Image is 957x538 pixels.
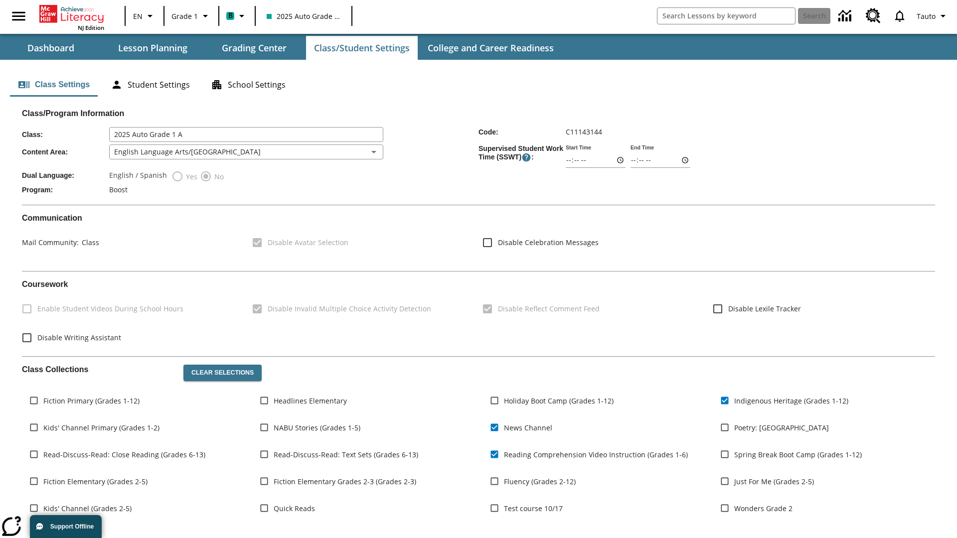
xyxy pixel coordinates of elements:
span: Grade 1 [171,11,198,21]
span: Spring Break Boot Camp (Grades 1-12) [734,449,862,460]
button: College and Career Readiness [420,36,562,60]
button: Clear Selections [183,365,262,382]
div: Coursework [22,279,935,348]
span: Kids' Channel Primary (Grades 1-2) [43,422,159,433]
span: NJ Edition [78,24,104,31]
span: Read-Discuss-Read: Close Reading (Grades 6-13) [43,449,205,460]
span: Kids' Channel (Grades 2-5) [43,503,132,514]
span: Test course 10/17 [504,503,563,514]
span: Indigenous Heritage (Grades 1-12) [734,396,848,406]
input: search field [657,8,795,24]
div: Home [39,3,104,31]
span: NABU Stories (Grades 1-5) [274,422,360,433]
button: Open side menu [4,1,33,31]
span: Fluency (Grades 2-12) [504,476,576,487]
label: English / Spanish [109,170,167,182]
h2: Communication [22,213,935,223]
span: Quick Reads [274,503,315,514]
div: Class Collections [22,357,935,531]
label: End Time [631,144,654,151]
h2: Course work [22,279,935,289]
span: Tauto [917,11,936,21]
button: Student Settings [103,73,198,97]
a: Home [39,4,104,24]
div: Communication [22,213,935,263]
a: Data Center [832,2,860,30]
span: Boost [109,185,128,194]
span: Support Offline [50,523,94,530]
button: Grading Center [204,36,304,60]
span: C11143144 [566,127,602,136]
span: Enable Student Videos During School Hours [37,303,183,314]
button: Support Offline [30,515,102,538]
span: Mail Community : [22,238,79,247]
button: Lesson Planning [103,36,202,60]
button: Grade: Grade 1, Select a grade [167,7,215,25]
span: Disable Celebration Messages [498,237,599,248]
h2: Class Collections [22,365,175,374]
span: Disable Reflect Comment Feed [498,303,600,314]
span: Fiction Elementary (Grades 2-5) [43,476,148,487]
span: Disable Invalid Multiple Choice Activity Detection [268,303,431,314]
span: Class [79,238,99,247]
a: Notifications [887,3,913,29]
span: No [212,171,224,182]
span: Disable Writing Assistant [37,332,121,343]
span: Just For Me (Grades 2-5) [734,476,814,487]
button: School Settings [203,73,294,97]
span: Disable Avatar Selection [268,237,348,248]
span: Headlines Elementary [274,396,347,406]
button: Class/Student Settings [306,36,418,60]
div: English Language Arts/[GEOGRAPHIC_DATA] [109,144,383,159]
div: Class/Program Information [22,118,935,197]
span: Fiction Primary (Grades 1-12) [43,396,140,406]
span: Supervised Student Work Time (SSWT) : [478,144,566,162]
span: Program : [22,186,109,194]
button: Class Settings [10,73,98,97]
span: Yes [183,171,197,182]
span: Dual Language : [22,171,109,179]
span: Holiday Boot Camp (Grades 1-12) [504,396,614,406]
button: Profile/Settings [913,7,953,25]
span: Disable Lexile Tracker [728,303,801,314]
span: News Channel [504,422,552,433]
button: Supervised Student Work Time is the timeframe when students can take LevelSet and when lessons ar... [521,152,531,162]
span: Class : [22,131,109,138]
span: EN [133,11,143,21]
h2: Class/Program Information [22,109,935,118]
span: Poetry: [GEOGRAPHIC_DATA] [734,422,829,433]
label: Start Time [566,144,591,151]
a: Resource Center, Will open in new tab [860,2,887,29]
button: Dashboard [1,36,101,60]
span: Fiction Elementary Grades 2-3 (Grades 2-3) [274,476,416,487]
span: Read-Discuss-Read: Text Sets (Grades 6-13) [274,449,418,460]
div: Class/Student Settings [10,73,947,97]
span: 2025 Auto Grade 1 A [267,11,340,21]
input: Class [109,127,383,142]
span: Reading Comprehension Video Instruction (Grades 1-6) [504,449,688,460]
span: Content Area : [22,148,109,156]
button: Boost Class color is teal. Change class color [222,7,252,25]
span: Code : [478,128,566,136]
button: Language: EN, Select a language [129,7,160,25]
span: B [228,9,233,22]
span: Wonders Grade 2 [734,503,793,514]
